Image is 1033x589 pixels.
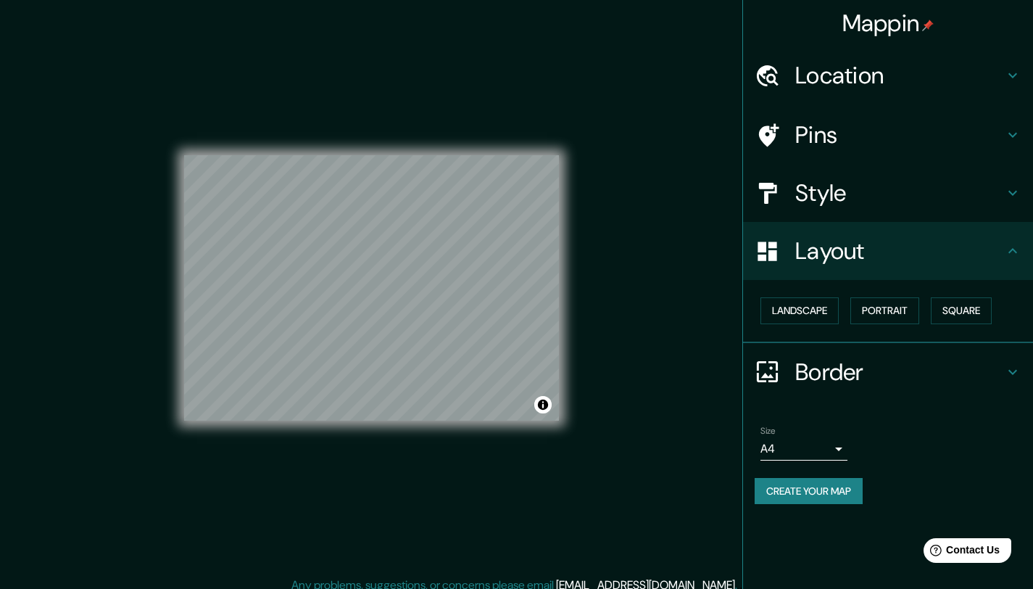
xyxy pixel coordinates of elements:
[904,532,1017,573] iframe: Help widget launcher
[534,396,552,413] button: Toggle attribution
[743,343,1033,401] div: Border
[743,222,1033,280] div: Layout
[795,178,1004,207] h4: Style
[743,164,1033,222] div: Style
[743,106,1033,164] div: Pins
[760,297,839,324] button: Landscape
[850,297,919,324] button: Portrait
[795,358,1004,387] h4: Border
[184,155,559,421] canvas: Map
[842,9,934,38] h4: Mappin
[795,61,1004,90] h4: Location
[922,20,934,31] img: pin-icon.png
[760,437,847,461] div: A4
[743,46,1033,104] div: Location
[931,297,992,324] button: Square
[760,424,776,437] label: Size
[755,478,863,505] button: Create your map
[795,120,1004,149] h4: Pins
[795,236,1004,265] h4: Layout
